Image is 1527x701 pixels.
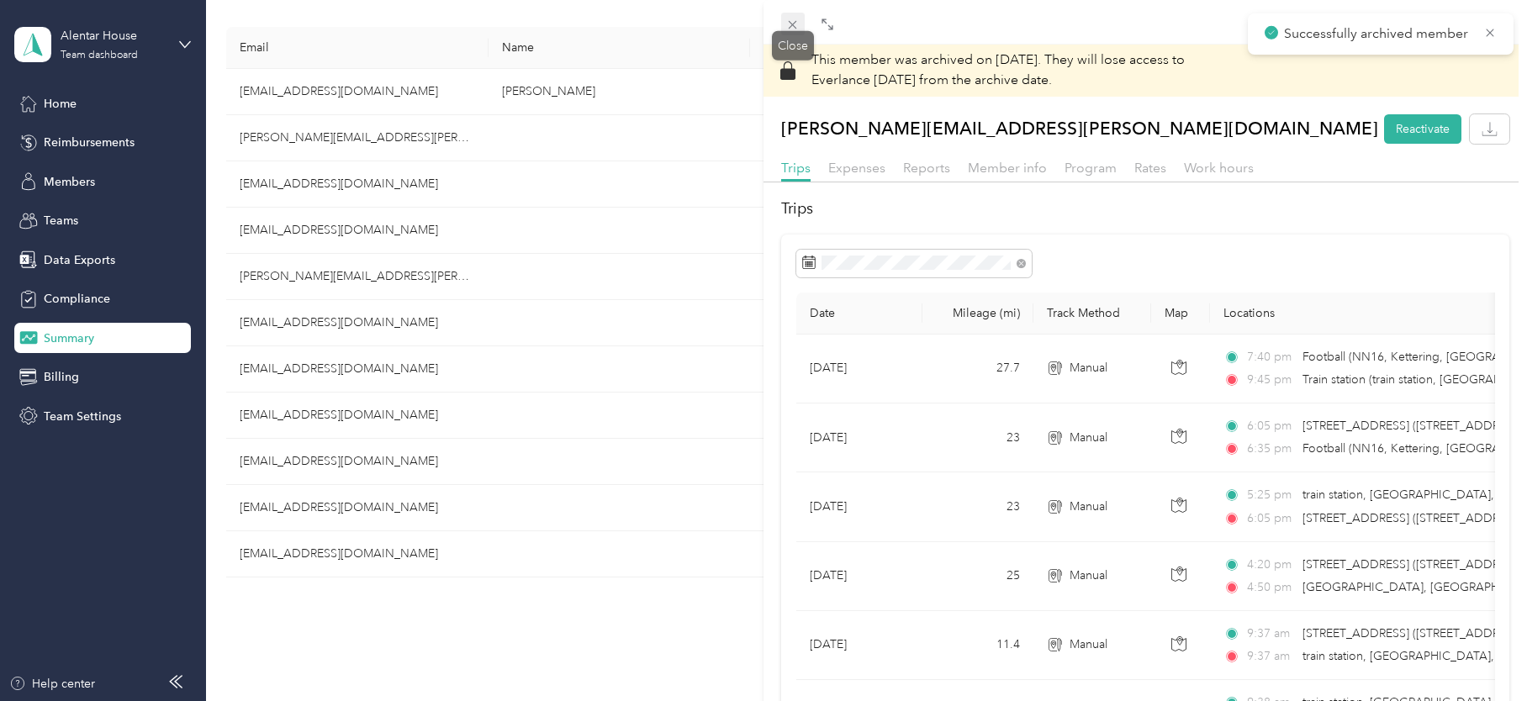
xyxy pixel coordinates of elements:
span: 5:25 pm [1247,486,1295,504]
span: [STREET_ADDRESS] ([STREET_ADDRESS]) [1302,557,1526,572]
span: They will lose access to Everlance [DATE] from the archive date. [811,51,1185,88]
td: 27.7 [922,335,1033,403]
th: Track Method [1033,293,1151,335]
div: Close [772,31,814,61]
td: [DATE] [796,611,922,680]
iframe: Everlance-gr Chat Button Frame [1433,607,1527,701]
span: Manual [1070,567,1107,585]
span: 9:37 am [1247,625,1295,643]
span: 6:05 pm [1247,417,1295,435]
span: Work hours [1184,160,1254,176]
td: [DATE] [796,472,922,541]
span: Manual [1070,359,1107,377]
td: 25 [922,542,1033,611]
span: Member info [968,160,1047,176]
td: [DATE] [796,403,922,472]
td: 11.4 [922,611,1033,680]
span: 4:20 pm [1247,556,1295,574]
button: Reactivate [1384,114,1461,144]
td: [DATE] [796,542,922,611]
h2: Trips [781,198,1509,220]
span: [STREET_ADDRESS] ([STREET_ADDRESS]) [1302,626,1526,640]
span: 6:35 pm [1247,440,1295,458]
span: 9:45 pm [1247,371,1295,389]
p: Successfully archived member [1284,24,1472,45]
span: Rates [1134,160,1166,176]
td: 23 [922,403,1033,472]
span: Program [1065,160,1117,176]
span: 9:37 am [1247,647,1295,666]
td: 23 [922,472,1033,541]
th: Date [796,293,922,335]
span: Expenses [828,160,885,176]
span: [STREET_ADDRESS] ([STREET_ADDRESS]) [1302,511,1526,525]
span: 7:40 pm [1247,348,1295,366]
td: [DATE] [796,335,922,403]
span: Trips [781,160,811,176]
p: This member was archived on [DATE] . [811,50,1185,91]
span: 6:05 pm [1247,509,1295,528]
span: [STREET_ADDRESS] ([STREET_ADDRESS]) [1302,419,1526,433]
span: Manual [1070,498,1107,516]
p: [PERSON_NAME][EMAIL_ADDRESS][PERSON_NAME][DOMAIN_NAME] [781,114,1378,144]
span: 4:50 pm [1247,578,1295,597]
span: Reports [903,160,950,176]
span: Manual [1070,429,1107,447]
th: Map [1151,293,1210,335]
th: Mileage (mi) [922,293,1033,335]
span: Manual [1070,635,1107,654]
